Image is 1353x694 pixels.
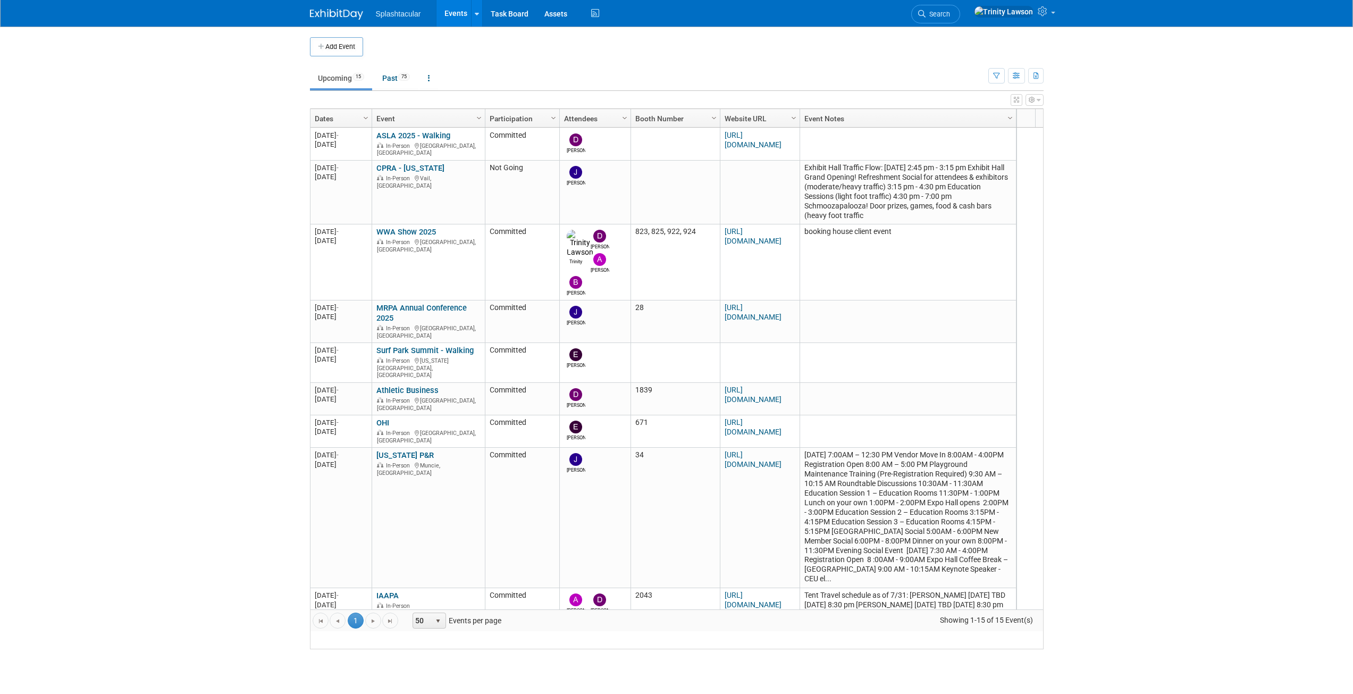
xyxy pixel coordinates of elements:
[374,68,418,88] a: Past75
[376,131,450,140] a: ASLA 2025 - Walking
[567,466,585,474] div: Jimmy Nigh
[413,613,431,628] span: 50
[725,450,781,469] a: [URL][DOMAIN_NAME]
[377,325,383,330] img: In-Person Event
[725,418,781,436] a: [URL][DOMAIN_NAME]
[591,606,609,614] div: Drew Ford
[376,396,480,412] div: [GEOGRAPHIC_DATA], [GEOGRAPHIC_DATA]
[485,415,559,448] td: Committed
[619,110,631,126] a: Column Settings
[800,161,1016,224] td: Exhibit Hall Traffic Flow: [DATE] 2:45 pm - 3:15 pm Exhibit Hall Grand Opening! Refreshment Socia...
[315,172,367,181] div: [DATE]
[386,462,413,469] span: In-Person
[567,319,585,327] div: Jimmy Nigh
[377,143,383,148] img: In-Person Event
[333,617,342,625] span: Go to the previous page
[337,386,339,394] span: -
[591,266,609,274] div: Alex Weidman
[631,300,720,343] td: 28
[315,395,367,404] div: [DATE]
[376,591,399,600] a: IAAPA
[569,453,582,466] img: Jimmy Nigh
[569,421,582,433] img: Enrico Rossi
[337,304,339,312] span: -
[315,591,367,600] div: [DATE]
[593,593,606,606] img: Drew Ford
[567,179,585,187] div: Jimmy Nigh
[593,230,606,243] img: Drew Ford
[386,325,413,332] span: In-Person
[788,110,800,126] a: Column Settings
[569,593,582,606] img: Alex Weidman
[386,357,413,364] span: In-Person
[569,166,582,179] img: Jimmy Nigh
[800,224,1016,300] td: booking house client event
[310,37,363,56] button: Add Event
[485,300,559,343] td: Committed
[593,253,606,266] img: Alex Weidman
[377,397,383,403] img: In-Person Event
[315,460,367,469] div: [DATE]
[376,418,389,428] a: OHI
[569,306,582,319] img: Jimmy Nigh
[376,428,480,444] div: [GEOGRAPHIC_DATA], [GEOGRAPHIC_DATA]
[485,161,559,224] td: Not Going
[377,430,383,435] img: In-Person Event
[315,140,367,149] div: [DATE]
[926,10,950,18] span: Search
[567,257,585,265] div: Trinity Lawson
[376,141,480,157] div: [GEOGRAPHIC_DATA], [GEOGRAPHIC_DATA]
[310,9,363,20] img: ExhibitDay
[591,243,609,250] div: Drew Ford
[315,346,367,355] div: [DATE]
[376,323,480,339] div: [GEOGRAPHIC_DATA], [GEOGRAPHIC_DATA]
[337,131,339,139] span: -
[377,175,383,180] img: In-Person Event
[567,361,585,369] div: Enrico Rossi
[1006,114,1014,122] span: Column Settings
[386,143,413,149] span: In-Person
[725,303,781,321] a: [URL][DOMAIN_NAME]
[804,110,1009,128] a: Event Notes
[315,427,367,436] div: [DATE]
[376,386,439,395] a: Athletic Business
[348,613,364,629] span: 1
[930,613,1043,628] span: Showing 1-15 of 15 Event(s)
[569,276,582,289] img: Brian Faulkner
[485,128,559,160] td: Committed
[485,383,559,415] td: Committed
[485,343,559,383] td: Committed
[376,10,421,18] span: Splashtacular
[362,114,370,122] span: Column Settings
[337,346,339,354] span: -
[725,591,781,609] a: [URL][DOMAIN_NAME]
[315,303,367,312] div: [DATE]
[376,173,480,189] div: Vail, [GEOGRAPHIC_DATA]
[376,450,434,460] a: [US_STATE] P&R
[315,131,367,140] div: [DATE]
[548,110,559,126] a: Column Settings
[635,110,713,128] a: Booth Number
[376,227,436,237] a: WWA Show 2025
[386,239,413,246] span: In-Person
[708,110,720,126] a: Column Settings
[620,114,629,122] span: Column Settings
[725,227,781,245] a: [URL][DOMAIN_NAME]
[315,163,367,172] div: [DATE]
[365,613,381,629] a: Go to the next page
[337,228,339,236] span: -
[631,415,720,448] td: 671
[569,348,582,361] img: Enrico Rossi
[564,110,624,128] a: Attendees
[360,110,372,126] a: Column Settings
[377,603,383,608] img: In-Person Event
[337,591,339,599] span: -
[485,448,559,588] td: Committed
[376,346,474,355] a: Surf Park Summit - Walking
[398,73,410,81] span: 75
[567,433,585,441] div: Enrico Rossi
[631,448,720,588] td: 34
[725,110,793,128] a: Website URL
[376,110,478,128] a: Event
[376,461,480,476] div: Muncie, [GEOGRAPHIC_DATA]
